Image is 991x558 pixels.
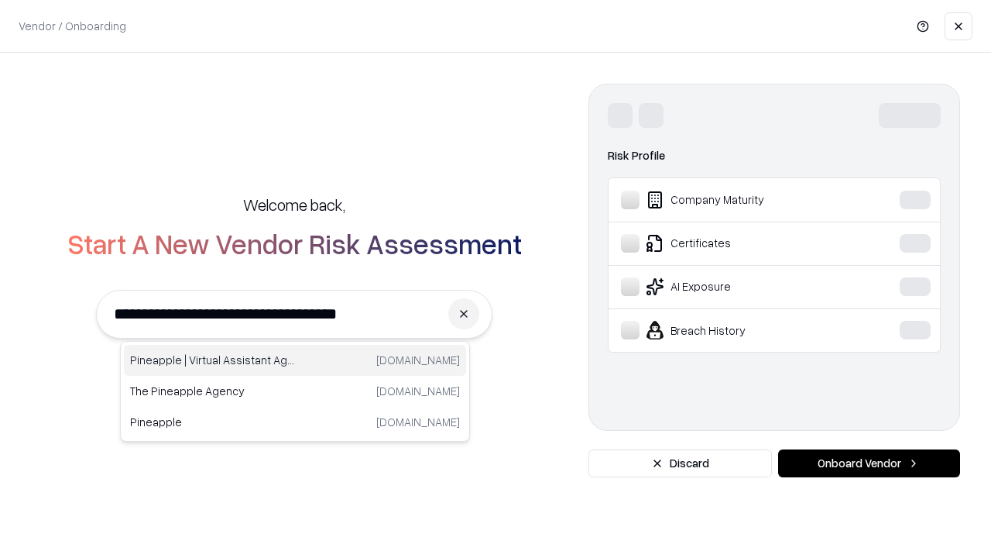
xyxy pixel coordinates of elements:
button: Discard [588,449,772,477]
h2: Start A New Vendor Risk Assessment [67,228,522,259]
p: [DOMAIN_NAME] [376,414,460,430]
p: The Pineapple Agency [130,383,295,399]
p: Pineapple [130,414,295,430]
div: Suggestions [120,341,470,442]
h5: Welcome back, [243,194,345,215]
p: [DOMAIN_NAME] [376,352,460,368]
div: Breach History [621,321,852,339]
div: AI Exposure [621,277,852,296]
div: Certificates [621,234,852,253]
p: Pineapple | Virtual Assistant Agency [130,352,295,368]
div: Risk Profile [608,146,941,165]
p: Vendor / Onboarding [19,18,126,34]
button: Onboard Vendor [778,449,960,477]
p: [DOMAIN_NAME] [376,383,460,399]
div: Company Maturity [621,191,852,209]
